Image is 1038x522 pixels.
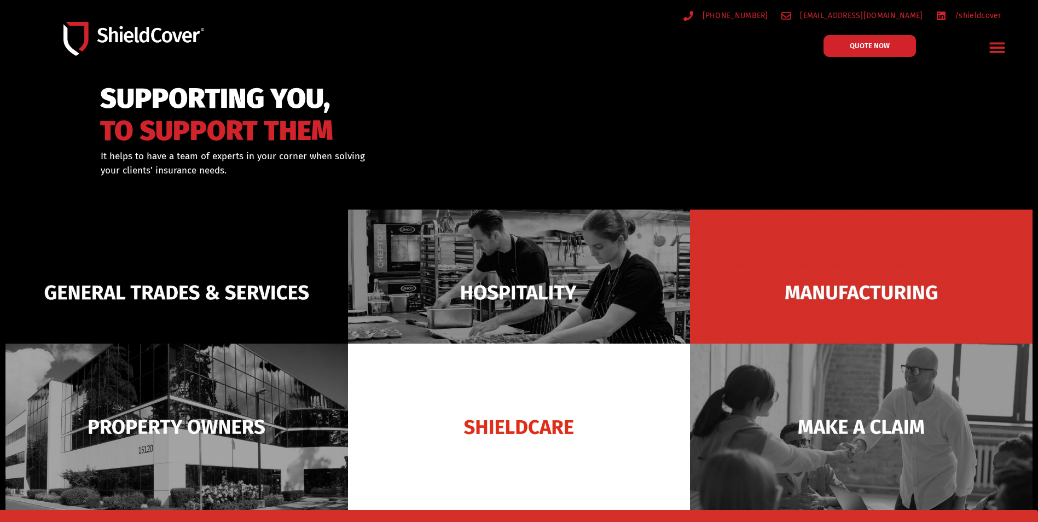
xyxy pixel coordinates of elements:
span: [EMAIL_ADDRESS][DOMAIN_NAME] [797,9,923,22]
p: your clients’ insurance needs. [101,164,575,178]
a: [EMAIL_ADDRESS][DOMAIN_NAME] [781,9,923,22]
a: [PHONE_NUMBER] [683,9,768,22]
span: QUOTE NOW [850,42,890,49]
img: Shield-Cover-Underwriting-Australia-logo-full [63,22,204,56]
div: It helps to have a team of experts in your corner when solving [101,149,575,177]
span: [PHONE_NUMBER] [700,9,768,22]
span: SUPPORTING YOU, [100,88,333,110]
a: /shieldcover [936,9,1001,22]
div: Menu Toggle [984,34,1010,60]
span: /shieldcover [952,9,1001,22]
a: QUOTE NOW [824,35,916,57]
